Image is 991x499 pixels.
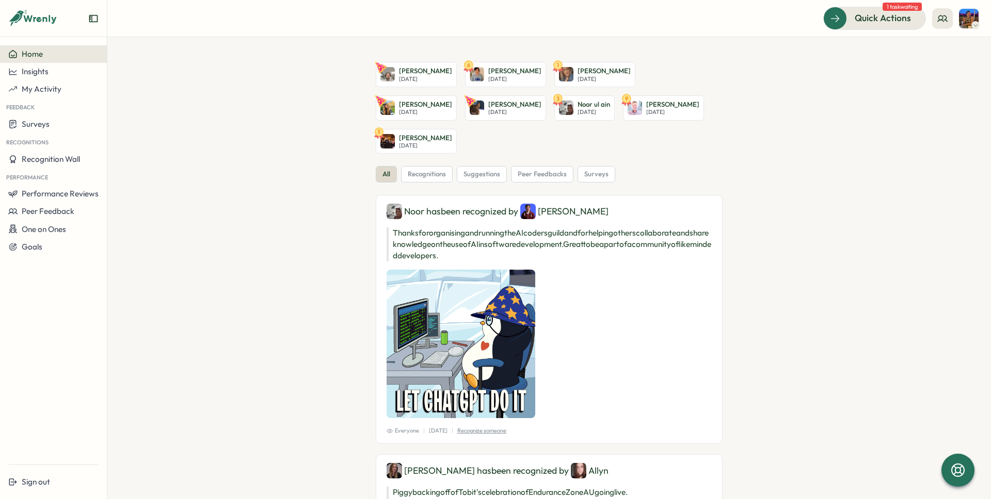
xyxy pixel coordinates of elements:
[646,109,699,115] p: [DATE]
[554,95,615,121] a: 3Noor ul ainNoor ul ain[DATE]
[380,67,395,81] img: Greg Youngman
[423,426,425,435] p: |
[470,67,484,81] img: Samantha Broomfield
[855,11,911,25] span: Quick Actions
[376,95,457,121] a: Ines Coulon[PERSON_NAME][DATE]
[628,101,642,115] img: Martyn Fagg
[452,426,453,435] p: |
[883,3,922,11] span: 1 task waiting
[584,170,609,179] span: surveys
[399,76,452,82] p: [DATE]
[623,95,704,121] a: 9Martyn Fagg[PERSON_NAME][DATE]
[578,109,610,115] p: [DATE]
[959,9,979,28] img: Nicole Stanaland
[457,426,506,435] p: Recognize someone
[556,94,560,102] text: 3
[571,463,609,478] div: Allyn
[399,142,452,149] p: [DATE]
[22,84,61,94] span: My Activity
[465,95,546,121] a: Peter Ladds[PERSON_NAME][DATE]
[387,463,712,478] div: [PERSON_NAME] has been recognized by
[559,101,573,115] img: Noor ul ain
[463,170,500,179] span: suggestions
[488,100,541,109] p: [PERSON_NAME]
[646,100,699,109] p: [PERSON_NAME]
[399,100,452,109] p: [PERSON_NAME]
[22,477,50,487] span: Sign out
[22,242,42,252] span: Goals
[488,76,541,82] p: [DATE]
[22,189,99,198] span: Performance Reviews
[518,170,567,179] span: peer feedbacks
[88,13,99,24] button: Expand sidebar
[22,119,50,129] span: Surveys
[387,204,712,219] div: Noor has been recognized by
[488,109,541,115] p: [DATE]
[559,67,573,81] img: Harriet Stewart
[387,204,402,219] img: Noor ul ain
[380,134,395,148] img: Bradley Jones
[378,128,381,135] text: 3
[376,62,457,87] a: Greg Youngman[PERSON_NAME][DATE]
[399,66,452,76] p: [PERSON_NAME]
[387,463,402,478] img: Aimee Weston
[22,66,49,76] span: Insights
[382,170,390,179] span: all
[380,101,395,115] img: Ines Coulon
[376,129,457,154] a: 3Bradley Jones[PERSON_NAME][DATE]
[520,204,536,219] img: Henry Dennis
[399,134,452,143] p: [PERSON_NAME]
[520,204,609,219] div: [PERSON_NAME]
[22,224,66,234] span: One on Ones
[578,66,631,76] p: [PERSON_NAME]
[557,61,559,69] text: 1
[22,206,74,216] span: Peer Feedback
[408,170,446,179] span: recognitions
[470,101,484,115] img: Peter Ladds
[387,227,712,261] p: Thanks for organising and running the AI coders guild and for helping others collaborate and shar...
[399,109,452,115] p: [DATE]
[571,463,586,478] img: Allyn Neal
[387,426,419,435] span: Everyone
[465,62,546,87] a: 6Samantha Broomfield[PERSON_NAME][DATE]
[387,270,535,418] img: Recognition Image
[625,94,628,102] text: 9
[554,62,635,87] a: 1Harriet Stewart[PERSON_NAME][DATE]
[467,61,470,69] text: 6
[429,426,447,435] p: [DATE]
[22,49,43,59] span: Home
[22,154,80,164] span: Recognition Wall
[578,100,610,109] p: Noor ul ain
[578,76,631,82] p: [DATE]
[823,7,926,29] button: Quick Actions
[488,66,541,76] p: [PERSON_NAME]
